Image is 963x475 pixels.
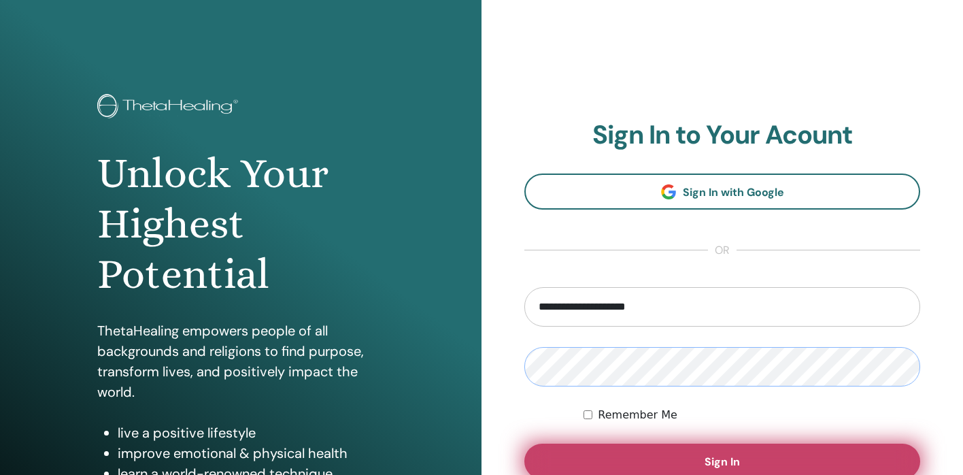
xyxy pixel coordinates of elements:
[584,407,920,423] div: Keep me authenticated indefinitely or until I manually logout
[118,443,384,463] li: improve emotional & physical health
[524,174,920,210] a: Sign In with Google
[705,455,740,469] span: Sign In
[97,148,384,300] h1: Unlock Your Highest Potential
[683,185,784,199] span: Sign In with Google
[598,407,677,423] label: Remember Me
[97,321,384,402] p: ThetaHealing empowers people of all backgrounds and religions to find purpose, transform lives, a...
[708,242,737,259] span: or
[524,120,920,151] h2: Sign In to Your Acount
[118,423,384,443] li: live a positive lifestyle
